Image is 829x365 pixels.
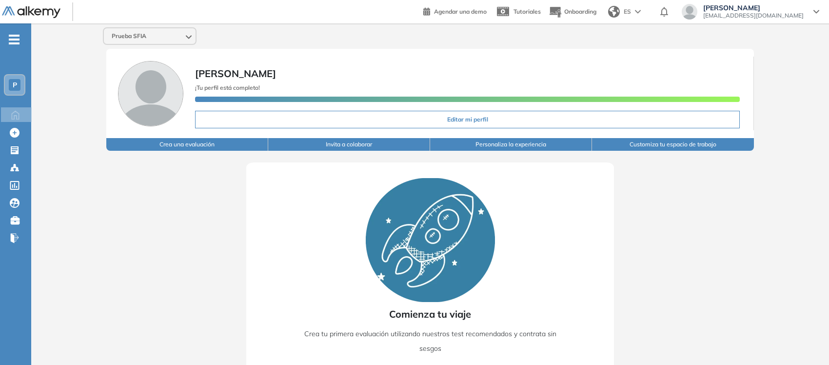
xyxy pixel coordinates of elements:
button: Crea una evaluación [106,138,268,151]
button: Invita a colaborar [268,138,430,151]
i: - [9,39,20,41]
span: [PERSON_NAME] [703,4,804,12]
p: Crea tu primera evaluación utilizando nuestros test recomendados y contrata sin sesgos [295,326,566,356]
span: ¡Tu perfil está completo! [195,84,260,91]
span: [EMAIL_ADDRESS][DOMAIN_NAME] [703,12,804,20]
button: Customiza tu espacio de trabajo [592,138,754,151]
img: Rocket [366,178,495,302]
span: Tutoriales [513,8,541,15]
span: Prueba SFIA [112,32,146,40]
button: Onboarding [549,1,596,22]
span: P [13,81,17,89]
span: [PERSON_NAME] [195,67,276,80]
img: Foto de perfil [118,61,183,126]
img: world [608,6,620,18]
span: Onboarding [564,8,596,15]
button: Editar mi perfil [195,111,739,128]
span: Agendar una demo [434,8,487,15]
span: Comienza tu viaje [389,307,471,322]
a: Agendar una demo [423,5,487,17]
img: arrow [635,10,641,14]
img: Logo [2,6,60,19]
button: Personaliza la experiencia [430,138,592,151]
span: ES [624,7,631,16]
